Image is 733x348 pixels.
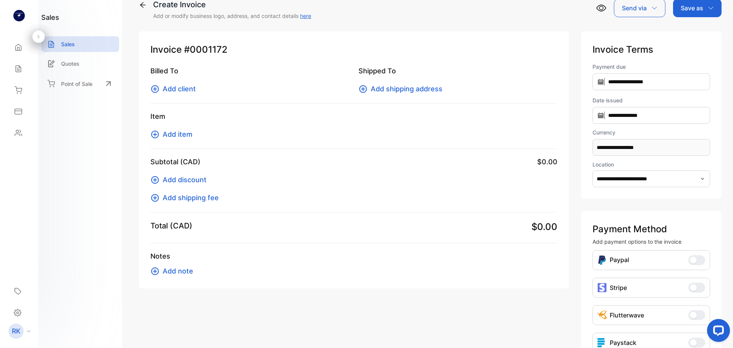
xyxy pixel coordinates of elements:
[41,56,119,71] a: Quotes
[150,111,557,121] p: Item
[371,84,442,94] span: Add shipping address
[610,311,644,320] p: Flutterwave
[12,326,21,336] p: RK
[150,193,223,203] button: Add shipping fee
[593,161,614,168] label: Location
[622,3,647,13] p: Send via
[531,220,557,234] span: $0.00
[150,84,200,94] button: Add client
[597,338,607,347] img: icon
[150,157,200,167] p: Subtotal (CAD)
[150,175,211,185] button: Add discount
[41,75,119,92] a: Point of Sale
[61,80,92,88] p: Point of Sale
[163,84,196,94] span: Add client
[593,128,710,136] label: Currency
[13,10,25,21] img: logo
[593,222,710,236] p: Payment Method
[150,266,198,276] button: Add note
[597,283,607,292] img: icon
[61,60,79,68] p: Quotes
[681,3,703,13] p: Save as
[358,66,557,76] p: Shipped To
[150,129,197,139] button: Add item
[163,193,219,203] span: Add shipping fee
[610,255,629,265] p: Paypal
[593,96,710,104] label: Date issued
[701,316,733,348] iframe: LiveChat chat widget
[163,175,207,185] span: Add discount
[537,157,557,167] span: $0.00
[593,63,710,71] label: Payment due
[153,12,311,20] p: Add or modify business logo, address, and contact details
[41,36,119,52] a: Sales
[61,40,75,48] p: Sales
[593,238,710,246] p: Add payment options to the invoice
[163,266,193,276] span: Add note
[150,43,557,57] p: Invoice
[150,220,192,231] p: Total (CAD)
[593,43,710,57] p: Invoice Terms
[41,12,59,23] h1: sales
[150,66,349,76] p: Billed To
[300,13,311,19] a: here
[597,311,607,320] img: Icon
[597,255,607,265] img: Icon
[163,129,192,139] span: Add item
[610,283,627,292] p: Stripe
[184,43,228,57] span: #0001172
[358,84,447,94] button: Add shipping address
[150,251,557,261] p: Notes
[610,338,636,347] p: Paystack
